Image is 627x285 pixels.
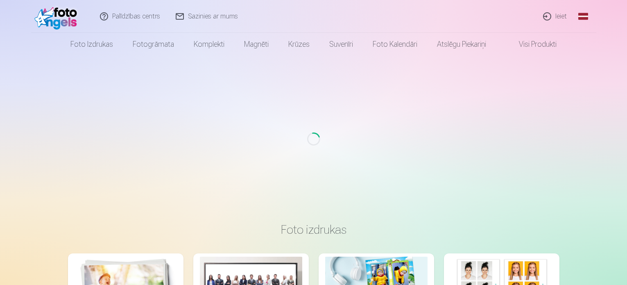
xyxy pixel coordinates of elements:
a: Fotogrāmata [123,33,184,56]
a: Komplekti [184,33,234,56]
a: Foto kalendāri [363,33,427,56]
a: Visi produkti [496,33,566,56]
img: /fa1 [34,3,81,30]
a: Atslēgu piekariņi [427,33,496,56]
a: Foto izdrukas [61,33,123,56]
a: Suvenīri [319,33,363,56]
a: Krūzes [278,33,319,56]
h3: Foto izdrukas [75,222,553,237]
a: Magnēti [234,33,278,56]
